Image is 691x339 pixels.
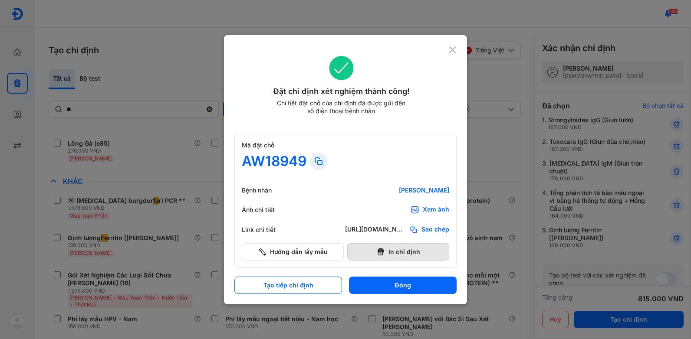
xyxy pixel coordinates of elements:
button: Hướng dẫn lấy mẫu [242,243,344,261]
div: Chi tiết đặt chỗ của chỉ định đã được gửi đến số điện thoại bệnh nhân [273,99,409,115]
div: Bệnh nhân [242,186,294,194]
button: Đóng [349,277,457,294]
span: Sao chép [421,225,449,234]
div: AW18949 [242,153,306,170]
div: Đặt chỉ định xét nghiệm thành công! [234,85,448,98]
div: Ảnh chi tiết [242,206,294,214]
div: [PERSON_NAME] [345,186,449,194]
div: Xem ảnh [423,205,449,214]
button: Tạo tiếp chỉ định [234,277,342,294]
button: In chỉ định [347,243,449,261]
div: Mã đặt chỗ [242,141,449,149]
div: Link chi tiết [242,226,294,234]
div: [URL][DOMAIN_NAME] [345,225,406,234]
